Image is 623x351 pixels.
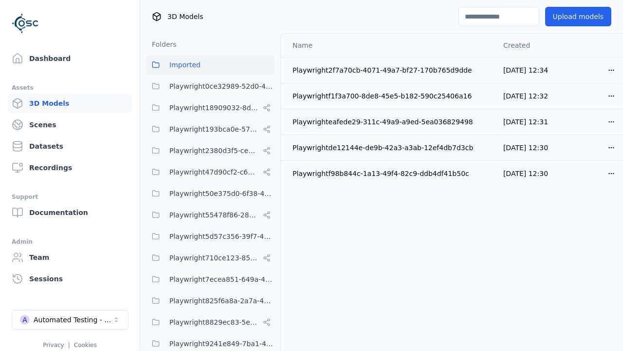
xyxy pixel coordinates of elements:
span: Playwright18909032-8d07-45c5-9c81-9eec75d0b16b [169,102,259,114]
span: 3D Models [167,12,203,21]
button: Playwright55478f86-28dc-49b8-8d1f-c7b13b14578c [146,205,275,225]
button: Playwright50e375d0-6f38-48a7-96e0-b0dcfa24b72f [146,184,275,203]
div: Playwright2f7a70cb-4071-49a7-bf27-170b765d9dde [293,65,488,75]
span: [DATE] 12:34 [503,66,548,74]
span: Playwright7ecea851-649a-419a-985e-fcff41a98b20 [169,273,275,285]
button: Playwright8829ec83-5e68-4376-b984-049061a310ed [146,312,275,332]
th: Created [495,34,560,57]
button: Playwright47d90cf2-c635-4353-ba3b-5d4538945666 [146,162,275,182]
a: Documentation [8,203,132,222]
span: Imported [169,59,201,71]
button: Playwright193bca0e-57fa-418d-8ea9-45122e711dc7 [146,119,275,139]
div: Playwrightf98b844c-1a13-49f4-82c9-ddb4df41b50c [293,169,488,178]
button: Playwright18909032-8d07-45c5-9c81-9eec75d0b16b [146,98,275,117]
span: [DATE] 12:32 [503,92,548,100]
span: [DATE] 12:30 [503,144,548,152]
span: Playwright710ce123-85fd-4f8c-9759-23c3308d8830 [169,252,259,264]
a: 3D Models [8,94,132,113]
button: Playwright710ce123-85fd-4f8c-9759-23c3308d8830 [146,248,275,268]
a: Dashboard [8,49,132,68]
button: Playwright7ecea851-649a-419a-985e-fcff41a98b20 [146,270,275,289]
a: Privacy [43,342,64,349]
button: Playwright0ce32989-52d0-45cf-b5b9-59d5033d313a [146,77,275,96]
a: Cookies [74,342,97,349]
div: Playwrightf1f3a700-8de8-45e5-b182-590c25406a16 [293,91,488,101]
div: Admin [12,236,128,248]
div: Playwrightde12144e-de9b-42a3-a3ab-12ef4db7d3cb [293,143,488,153]
span: | [68,342,70,349]
button: Select a workspace [12,310,128,330]
button: Playwright825f6a8a-2a7a-425c-94f7-650318982f69 [146,291,275,311]
img: Logo [12,10,39,37]
button: Playwright5d57c356-39f7-47ed-9ab9-d0409ac6cddc [146,227,275,246]
span: Playwright55478f86-28dc-49b8-8d1f-c7b13b14578c [169,209,259,221]
th: Name [281,34,495,57]
div: Assets [12,82,128,94]
div: Automated Testing - Playwright [34,315,112,325]
span: Playwright193bca0e-57fa-418d-8ea9-45122e711dc7 [169,123,259,135]
a: Sessions [8,269,132,289]
a: Datasets [8,136,132,156]
div: Support [12,191,128,203]
span: [DATE] 12:31 [503,118,548,126]
span: Playwright0ce32989-52d0-45cf-b5b9-59d5033d313a [169,80,275,92]
div: Playwrighteafede29-311c-49a9-a9ed-5ea036829498 [293,117,488,127]
span: Playwright9241e849-7ba1-474f-9275-02cfa81d37fc [169,338,275,350]
span: [DATE] 12:30 [503,170,548,177]
span: Playwright50e375d0-6f38-48a7-96e0-b0dcfa24b72f [169,188,275,199]
span: Playwright2380d3f5-cebf-494e-b965-66be4d67505e [169,145,259,156]
a: Team [8,248,132,267]
button: Upload models [545,7,611,26]
span: Playwright825f6a8a-2a7a-425c-94f7-650318982f69 [169,295,275,307]
div: A [20,315,30,325]
a: Recordings [8,158,132,177]
span: Playwright47d90cf2-c635-4353-ba3b-5d4538945666 [169,166,259,178]
h3: Folders [146,39,177,49]
span: Playwright8829ec83-5e68-4376-b984-049061a310ed [169,316,259,328]
a: Scenes [8,115,132,135]
button: Playwright2380d3f5-cebf-494e-b965-66be4d67505e [146,141,275,160]
button: Imported [146,55,275,75]
span: Playwright5d57c356-39f7-47ed-9ab9-d0409ac6cddc [169,231,275,242]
